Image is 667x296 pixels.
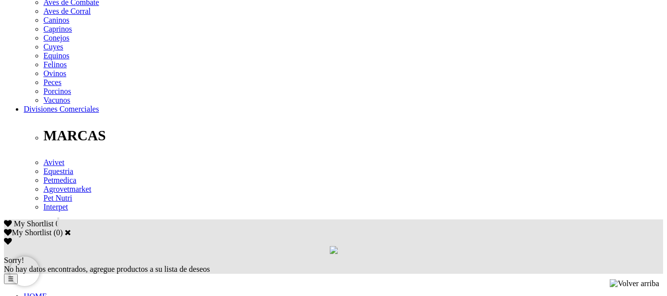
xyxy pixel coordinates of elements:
span: Sorry! [4,256,24,264]
button: ☰ [4,274,18,284]
a: Pet Nutri [43,194,72,202]
a: Agrovetmarket [43,185,91,193]
a: Aves de Corral [43,7,91,15]
a: Avivet [43,158,64,167]
a: Cuyes [43,42,63,51]
a: Petmedica [43,176,77,184]
a: Peces [43,78,61,86]
a: Caninos [43,16,69,24]
a: Porcinos [43,87,71,95]
a: Conejos [43,34,69,42]
a: Vacunos [43,96,70,104]
span: 0 [55,219,59,228]
p: MARCAS [43,127,663,144]
label: 0 [56,228,60,237]
a: Interpet [43,203,68,211]
label: My Shortlist [4,228,51,237]
img: Volver arriba [610,279,659,288]
a: Felinos [43,60,67,69]
a: Caprinos [43,25,72,33]
a: Equestria [43,167,73,175]
img: loading.gif [330,246,338,254]
a: Equinos [43,51,69,60]
span: ( ) [53,228,63,237]
div: No hay datos encontrados, agregue productos a su lista de deseos [4,256,663,274]
span: My Shortlist [14,219,53,228]
a: Divisiones Comerciales [24,105,99,113]
a: Ovinos [43,69,66,78]
a: Cerrar [65,228,71,236]
iframe: Brevo live chat [10,256,39,286]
